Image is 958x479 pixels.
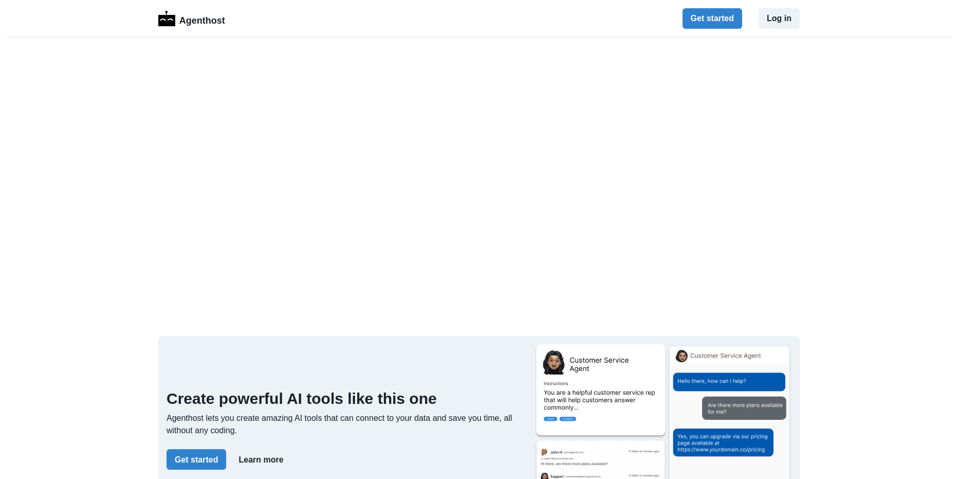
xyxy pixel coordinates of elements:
[230,449,291,470] button: Learn more
[158,11,175,26] img: Logo
[759,8,800,29] button: Log in
[167,449,226,470] button: Get started
[683,8,742,29] button: Get started
[167,412,526,437] p: Agenthost lets you create amazing AI tools that can connect to your data and save you time, all w...
[158,58,800,315] iframe: Email Generator
[158,10,225,28] a: LogoAgenthost
[167,389,526,408] h2: Create powerful AI tools like this one
[179,10,225,28] p: Agenthost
